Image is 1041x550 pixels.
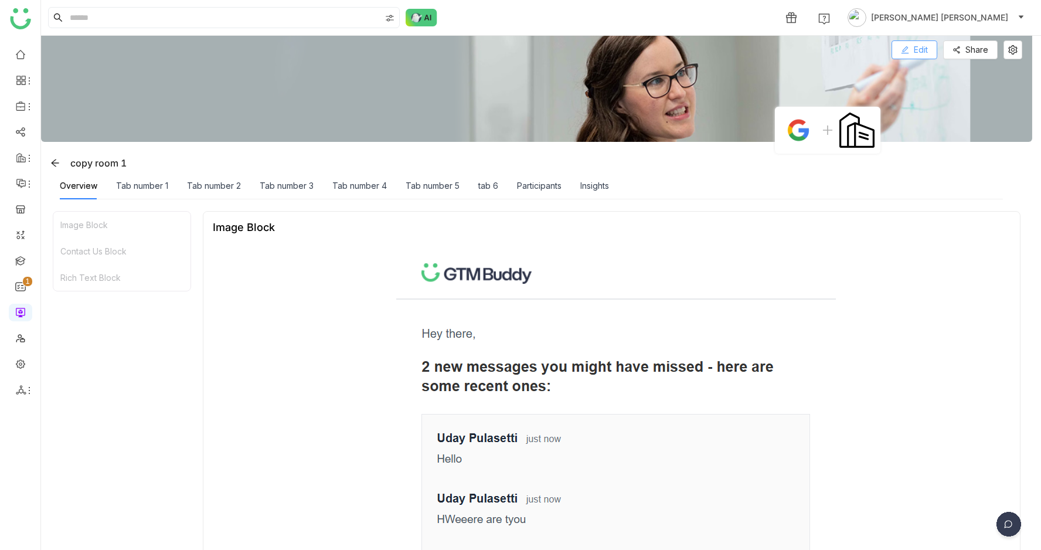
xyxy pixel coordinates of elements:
div: Tab number 4 [332,179,387,192]
div: Overview [60,179,97,192]
img: dsr-chat-floating.svg [994,512,1023,541]
span: Edit [914,43,928,56]
div: Participants [517,179,562,192]
img: avatar [848,8,866,27]
div: Contact Us Block [53,238,190,264]
p: 1 [25,276,30,287]
nz-badge-sup: 1 [23,277,32,286]
div: Rich Text Block [53,264,190,291]
img: ask-buddy-normal.svg [406,9,437,26]
button: Share [943,40,998,59]
div: Tab number 2 [187,179,241,192]
div: copy room 1 [46,154,127,172]
span: Share [965,43,988,56]
span: [PERSON_NAME] [PERSON_NAME] [871,11,1008,24]
div: Tab number 3 [260,179,314,192]
div: Tab number 1 [116,179,168,192]
div: Image Block [53,212,190,238]
div: Tab number 5 [406,179,460,192]
div: Image Block [213,221,275,233]
img: search-type.svg [385,13,394,23]
div: Insights [580,179,609,192]
img: help.svg [818,13,830,25]
div: tab 6 [478,179,498,192]
button: [PERSON_NAME] [PERSON_NAME] [845,8,1027,27]
img: logo [10,8,31,29]
button: Edit [892,40,937,59]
